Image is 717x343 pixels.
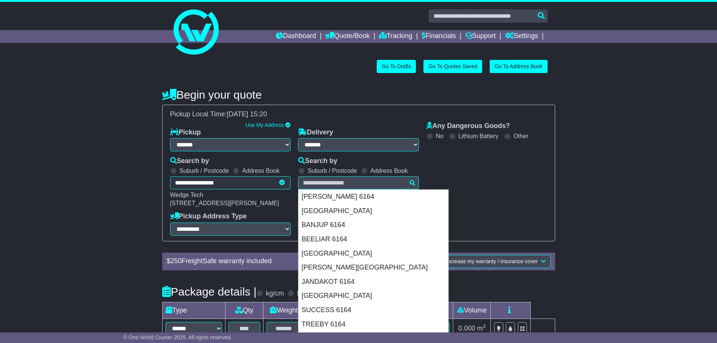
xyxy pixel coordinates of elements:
[325,30,370,43] a: Quote/Book
[458,133,499,140] label: Lithium Battery
[298,261,448,275] div: [PERSON_NAME][GEOGRAPHIC_DATA]
[505,30,538,43] a: Settings
[298,204,448,218] div: [GEOGRAPHIC_DATA]
[298,128,333,137] label: Delivery
[227,110,267,118] span: [DATE] 15:20
[490,60,547,73] a: Go To Address Book
[298,317,448,332] div: TREEBY 6164
[170,157,209,165] label: Search by
[263,302,304,319] td: Weight
[298,303,448,317] div: SUCCESS 6164
[162,302,225,319] td: Type
[370,167,408,174] label: Address Book
[298,232,448,247] div: BEELIAR 6164
[170,257,182,265] span: 250
[297,290,309,298] label: lb/in
[426,122,510,130] label: Any Dangerous Goods?
[180,167,229,174] label: Suburb / Postcode
[458,325,475,332] span: 0.000
[298,275,448,289] div: JANDAKOT 6164
[123,334,232,340] span: © One World Courier 2025. All rights reserved.
[170,128,201,137] label: Pickup
[446,258,537,264] span: Increase my warranty / insurance cover
[308,167,357,174] label: Suburb / Postcode
[423,60,482,73] a: Go To Quotes Saved
[477,325,486,332] span: m
[377,60,416,73] a: Go To Drafts
[170,212,247,221] label: Pickup Address Type
[162,285,257,298] h4: Package details |
[298,218,448,232] div: BANJUP 6164
[162,88,555,101] h4: Begin your quote
[225,302,263,319] td: Qty
[298,247,448,261] div: [GEOGRAPHIC_DATA]
[170,192,203,198] span: Wedge Tech
[483,323,486,329] sup: 3
[245,122,284,128] a: Use My Address
[298,157,337,165] label: Search by
[441,255,550,268] button: Increase my warranty / insurance cover
[242,167,280,174] label: Address Book
[453,302,491,319] td: Volume
[163,257,380,265] div: $ FreightSafe warranty included
[276,30,316,43] a: Dashboard
[465,30,496,43] a: Support
[298,289,448,303] div: [GEOGRAPHIC_DATA]
[513,133,528,140] label: Other
[166,110,551,119] div: Pickup Local Time:
[436,133,443,140] label: No
[298,190,448,204] div: [PERSON_NAME] 6164
[379,30,412,43] a: Tracking
[422,30,456,43] a: Financials
[266,290,284,298] label: kg/cm
[170,200,279,206] span: [STREET_ADDRESS][PERSON_NAME]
